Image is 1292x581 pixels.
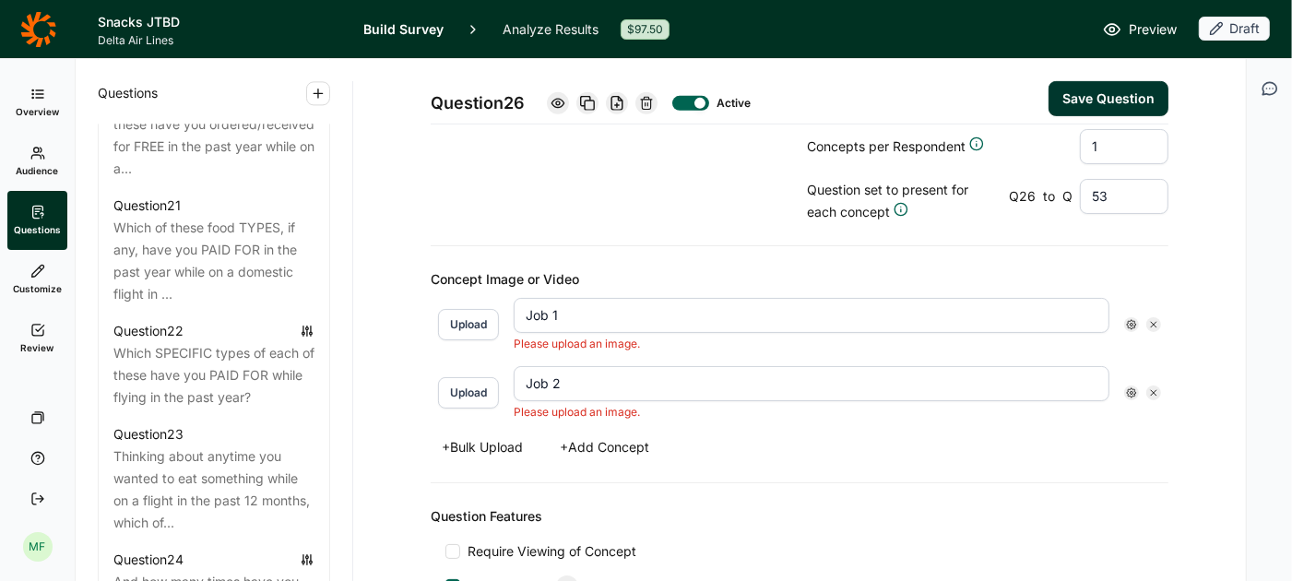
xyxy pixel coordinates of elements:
span: to [1043,185,1055,207]
button: Save Question [1049,81,1168,116]
span: Customize [13,282,62,295]
a: Review [7,309,67,368]
button: Upload [438,377,499,409]
a: Overview [7,73,67,132]
div: Which SPECIFIC types of each of these have you PAID FOR while flying in the past year? [113,342,314,409]
a: Question21Which of these food TYPES, if any, have you PAID FOR in the past year while on a domest... [99,191,329,309]
div: Question 22 [113,320,184,342]
div: Draft [1199,17,1270,41]
label: Concepts per Respondent [807,136,1065,158]
a: Question23Thinking about anytime you wanted to eat something while on a flight in the past 12 mon... [99,420,329,538]
span: Delta Air Lines [98,33,341,48]
div: Question Features [431,505,1168,528]
div: Question 24 [113,549,184,571]
button: +Bulk Upload [431,434,534,460]
a: Customize [7,250,67,309]
span: Question 26 [431,90,525,116]
span: Questions [98,82,158,104]
div: Please upload an image. [514,405,1109,420]
a: Question20Which SPECIFIC types of each of these have you ordered/received for FREE in the past ye... [99,65,329,184]
span: Q [1062,185,1073,207]
button: Upload [438,309,499,340]
button: +Add Concept [549,434,660,460]
div: Concept Image or Video [431,268,1168,290]
a: Questions [7,191,67,250]
span: Q 26 [1009,185,1036,207]
span: Preview [1129,18,1177,41]
div: Which SPECIFIC types of each of these have you ordered/received for FREE in the past year while o... [113,91,314,180]
div: Active [717,96,746,111]
button: Draft [1199,17,1270,42]
div: Remove [1146,317,1161,332]
input: Concept Name... [514,366,1109,401]
div: Settings [1124,385,1139,400]
div: Thinking about anytime you wanted to eat something while on a flight in the past 12 months, which... [113,445,314,534]
span: Questions [14,223,61,236]
div: Delete [635,92,658,114]
a: Question22Which SPECIFIC types of each of these have you PAID FOR while flying in the past year? [99,316,329,412]
input: Concept Name... [514,298,1109,333]
span: Require Viewing of Concept [460,542,636,561]
div: MF [23,532,53,562]
div: Question 21 [113,195,181,217]
span: Audience [17,164,59,177]
div: Remove [1146,385,1161,400]
h1: Snacks JTBD [98,11,341,33]
span: Overview [16,105,59,118]
div: Which of these food TYPES, if any, have you PAID FOR in the past year while on a domestic flight ... [113,217,314,305]
div: Please upload an image. [514,337,1109,351]
div: $97.50 [621,19,670,40]
a: Preview [1103,18,1177,41]
a: Audience [7,132,67,191]
span: Review [21,341,54,354]
label: Question set to present for each concept [807,179,994,223]
div: Question 23 [113,423,184,445]
div: Settings [1124,317,1139,332]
